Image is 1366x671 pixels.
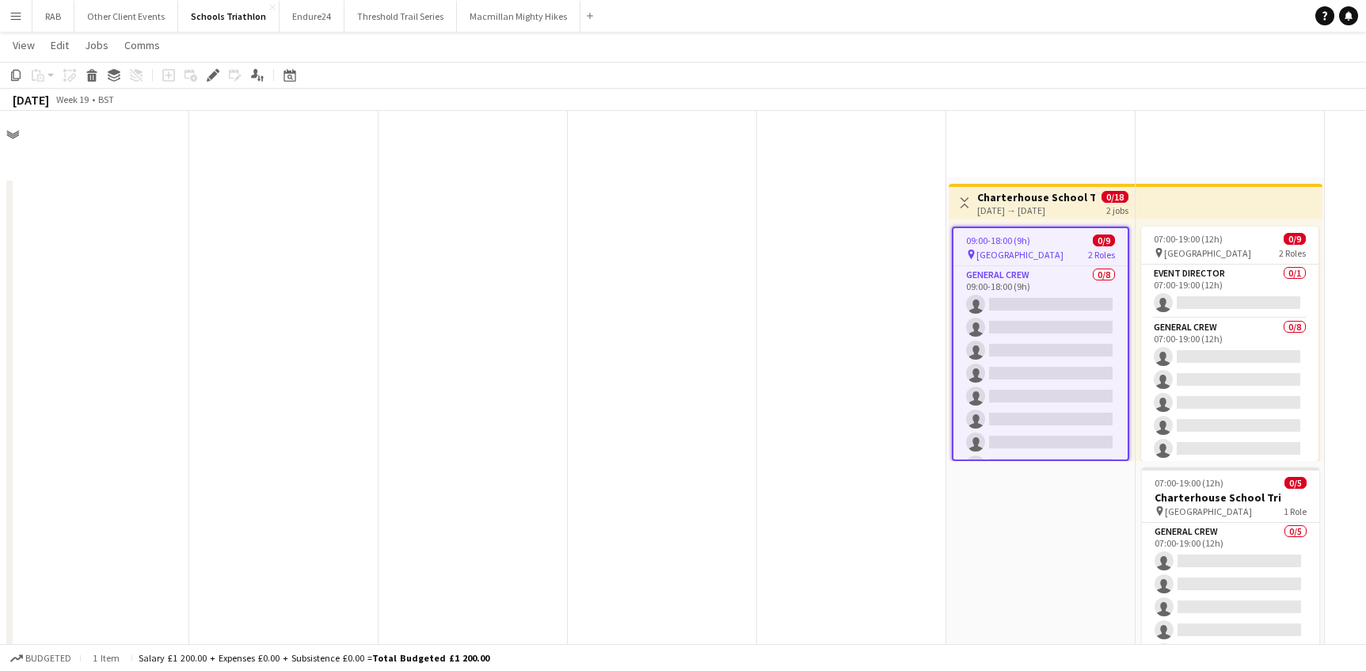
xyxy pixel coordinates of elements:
[977,204,1095,216] div: [DATE] → [DATE]
[118,35,166,55] a: Comms
[966,234,1030,246] span: 09:00-18:00 (9h)
[457,1,580,32] button: Macmillan Mighty Hikes
[51,38,69,52] span: Edit
[1141,227,1318,461] app-job-card: 07:00-19:00 (12h)0/9 [GEOGRAPHIC_DATA]2 RolesEvent Director0/107:00-19:00 (12h) General Crew0/807...
[78,35,115,55] a: Jobs
[6,35,41,55] a: View
[977,190,1095,204] h3: Charterhouse School Tri
[52,93,92,105] span: Week 19
[1088,249,1115,261] span: 2 Roles
[178,1,280,32] button: Schools Triathlon
[1284,477,1307,489] span: 0/5
[124,38,160,52] span: Comms
[98,93,114,105] div: BST
[32,1,74,32] button: RAB
[1284,233,1306,245] span: 0/9
[1165,505,1252,517] span: [GEOGRAPHIC_DATA]
[372,652,489,664] span: Total Budgeted £1 200.00
[1102,191,1128,203] span: 0/18
[1279,247,1306,259] span: 2 Roles
[25,653,71,664] span: Budgeted
[1141,265,1318,318] app-card-role: Event Director0/107:00-19:00 (12h)
[1141,318,1318,533] app-card-role: General Crew0/807:00-19:00 (12h)
[280,1,344,32] button: Endure24
[1142,467,1319,669] app-job-card: 07:00-19:00 (12h)0/5Charterhouse School Tri [GEOGRAPHIC_DATA]1 RoleGeneral Crew0/507:00-19:00 (12h)
[1142,490,1319,505] h3: Charterhouse School Tri
[1106,203,1128,216] div: 2 jobs
[139,652,489,664] div: Salary £1 200.00 + Expenses £0.00 + Subsistence £0.00 =
[1093,234,1115,246] span: 0/9
[952,227,1129,461] app-job-card: 09:00-18:00 (9h)0/9 [GEOGRAPHIC_DATA]2 RolesGeneral Crew0/809:00-18:00 (9h)
[44,35,75,55] a: Edit
[1155,477,1223,489] span: 07:00-19:00 (12h)
[87,652,125,664] span: 1 item
[344,1,457,32] button: Threshold Trail Series
[85,38,108,52] span: Jobs
[13,38,35,52] span: View
[1284,505,1307,517] span: 1 Role
[13,92,49,108] div: [DATE]
[8,650,74,667] button: Budgeted
[74,1,178,32] button: Other Client Events
[1142,523,1319,669] app-card-role: General Crew0/507:00-19:00 (12h)
[953,266,1128,481] app-card-role: General Crew0/809:00-18:00 (9h)
[976,249,1064,261] span: [GEOGRAPHIC_DATA]
[1154,233,1223,245] span: 07:00-19:00 (12h)
[1164,247,1251,259] span: [GEOGRAPHIC_DATA]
